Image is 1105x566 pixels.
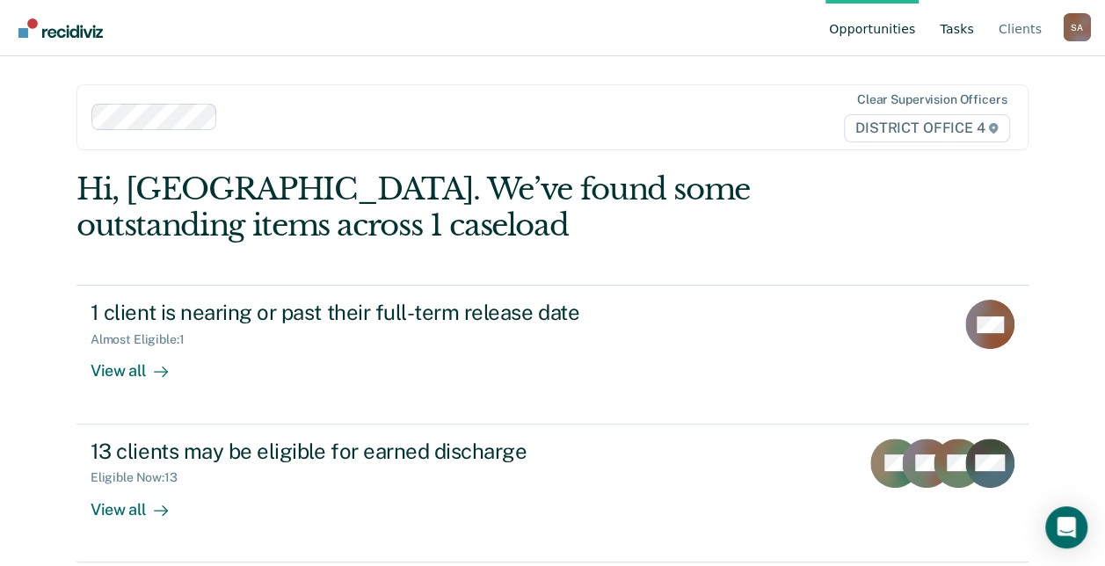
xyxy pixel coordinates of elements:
div: Clear supervision officers [857,92,1007,107]
div: 13 clients may be eligible for earned discharge [91,439,708,464]
div: S A [1063,13,1091,41]
div: Hi, [GEOGRAPHIC_DATA]. We’ve found some outstanding items across 1 caseload [76,171,839,243]
div: View all [91,485,189,519]
span: DISTRICT OFFICE 4 [844,114,1010,142]
div: Almost Eligible : 1 [91,332,199,347]
div: Open Intercom Messenger [1045,506,1087,548]
a: 13 clients may be eligible for earned dischargeEligible Now:13View all [76,424,1029,562]
div: Eligible Now : 13 [91,470,192,485]
a: 1 client is nearing or past their full-term release dateAlmost Eligible:1View all [76,285,1029,424]
button: Profile dropdown button [1063,13,1091,41]
div: 1 client is nearing or past their full-term release date [91,300,708,325]
img: Recidiviz [18,18,103,38]
div: View all [91,347,189,381]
